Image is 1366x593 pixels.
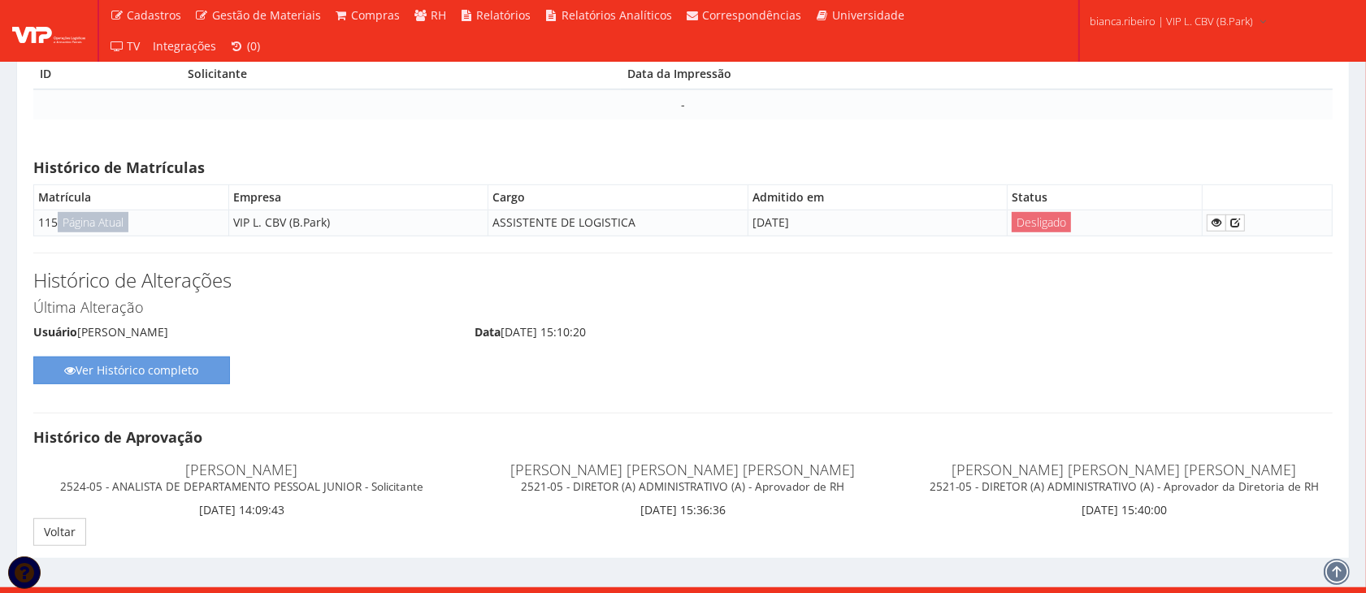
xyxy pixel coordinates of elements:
[103,31,147,62] a: TV
[228,184,488,210] th: Empresa
[462,454,904,519] div: [DATE] 15:36:36
[1090,13,1253,29] span: bianca.ribeiro | VIP L. CBV (B.Park)
[562,7,672,23] span: Relatórios Analíticos
[832,7,904,23] span: Universidade
[1008,184,1203,210] th: Status
[128,38,141,54] span: TV
[352,7,401,23] span: Compras
[228,210,488,236] td: VIP L. CBV (B.Park)
[247,38,260,54] span: (0)
[33,427,202,447] strong: Histórico de Aprovação
[475,324,891,344] div: [DATE] 15:10:20
[703,7,802,23] span: Correspondências
[1012,212,1071,232] span: Desligado
[521,479,844,494] small: 2521-05 - DIRETOR (A) ADMINISTRATIVO (A) - Aprovador de RH
[128,7,182,23] span: Cadastros
[475,324,501,340] label: Data
[154,38,217,54] span: Integrações
[33,59,181,89] th: ID
[748,210,1008,236] td: [DATE]
[930,479,1319,494] small: 2521-05 - DIRETOR (A) ADMINISTRATIVO (A) - Aprovador da Diretoria de RH
[60,479,423,494] small: 2524-05 - ANALISTA DE DEPARTAMENTO PESSOAL JUNIOR - Solicitante
[33,89,1333,119] td: -
[33,518,86,546] a: Voltar
[621,59,1333,89] th: Data da Impressão
[34,184,229,210] th: Matrícula
[748,184,1008,210] th: Admitido em
[904,454,1345,519] div: [DATE] 15:40:00
[33,300,1333,316] h4: Última Alteração
[33,357,230,384] a: Ver Histórico completo
[33,324,77,340] label: Usuário
[33,158,205,177] strong: Histórico de Matrículas
[431,7,446,23] span: RH
[33,270,1333,291] h3: Histórico de Alterações
[212,7,321,23] span: Gestão de Materiais
[147,31,223,62] a: Integrações
[33,462,450,495] h4: [PERSON_NAME]
[58,212,128,232] span: Página Atual
[12,19,85,43] img: logo
[34,210,229,236] td: 115
[916,462,1333,495] h4: [PERSON_NAME] [PERSON_NAME] [PERSON_NAME]
[488,210,748,236] td: ASSISTENTE DE LOGISTICA
[21,454,462,519] div: [DATE] 14:09:43
[33,324,450,344] div: [PERSON_NAME]
[181,59,621,89] th: Solicitante
[475,462,891,495] h4: [PERSON_NAME] [PERSON_NAME] [PERSON_NAME]
[477,7,531,23] span: Relatórios
[488,184,748,210] th: Cargo
[223,31,267,62] a: (0)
